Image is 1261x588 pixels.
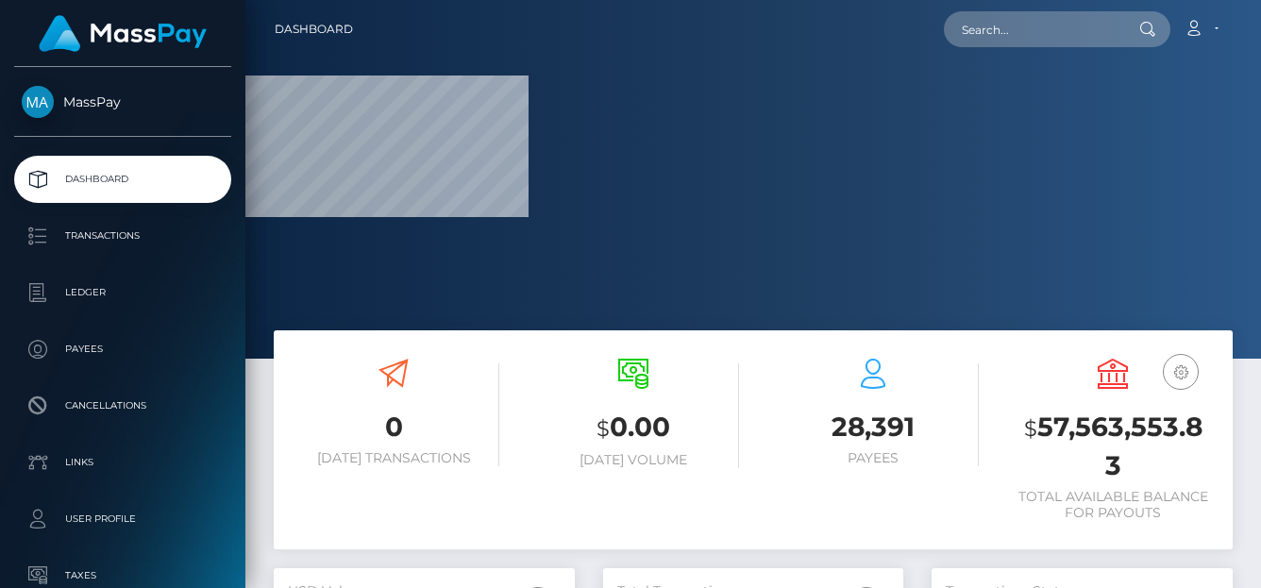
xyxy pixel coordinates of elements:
[767,450,979,466] h6: Payees
[1007,409,1219,484] h3: 57,563,553.83
[14,496,231,543] a: User Profile
[944,11,1121,47] input: Search...
[22,165,224,193] p: Dashboard
[39,15,207,52] img: MassPay Logo
[288,409,499,445] h3: 0
[22,278,224,307] p: Ledger
[22,335,224,363] p: Payees
[22,222,224,250] p: Transactions
[14,93,231,110] span: MassPay
[767,409,979,445] h3: 28,391
[14,212,231,260] a: Transactions
[14,439,231,486] a: Links
[528,452,739,468] h6: [DATE] Volume
[275,9,353,49] a: Dashboard
[14,326,231,373] a: Payees
[14,269,231,316] a: Ledger
[597,415,610,442] small: $
[14,382,231,429] a: Cancellations
[14,156,231,203] a: Dashboard
[288,450,499,466] h6: [DATE] Transactions
[22,505,224,533] p: User Profile
[22,86,54,118] img: MassPay
[1007,489,1219,521] h6: Total Available Balance for Payouts
[22,392,224,420] p: Cancellations
[22,448,224,477] p: Links
[1024,415,1037,442] small: $
[528,409,739,447] h3: 0.00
